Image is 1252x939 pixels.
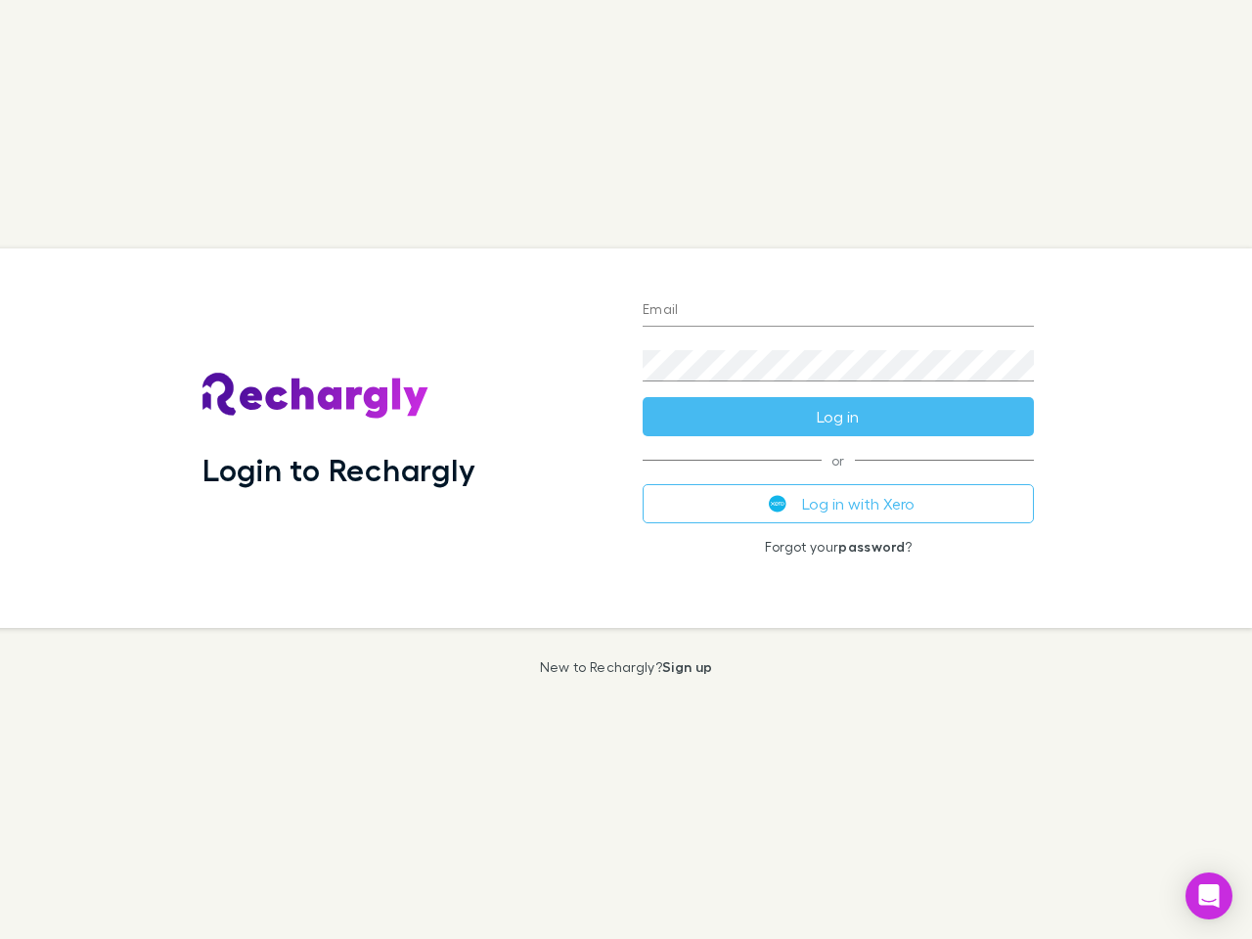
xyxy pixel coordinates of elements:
span: or [643,460,1034,461]
p: New to Rechargly? [540,659,713,675]
button: Log in with Xero [643,484,1034,523]
p: Forgot your ? [643,539,1034,555]
img: Xero's logo [769,495,786,513]
a: password [838,538,905,555]
a: Sign up [662,658,712,675]
img: Rechargly's Logo [202,373,429,420]
div: Open Intercom Messenger [1185,872,1232,919]
h1: Login to Rechargly [202,451,475,488]
button: Log in [643,397,1034,436]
